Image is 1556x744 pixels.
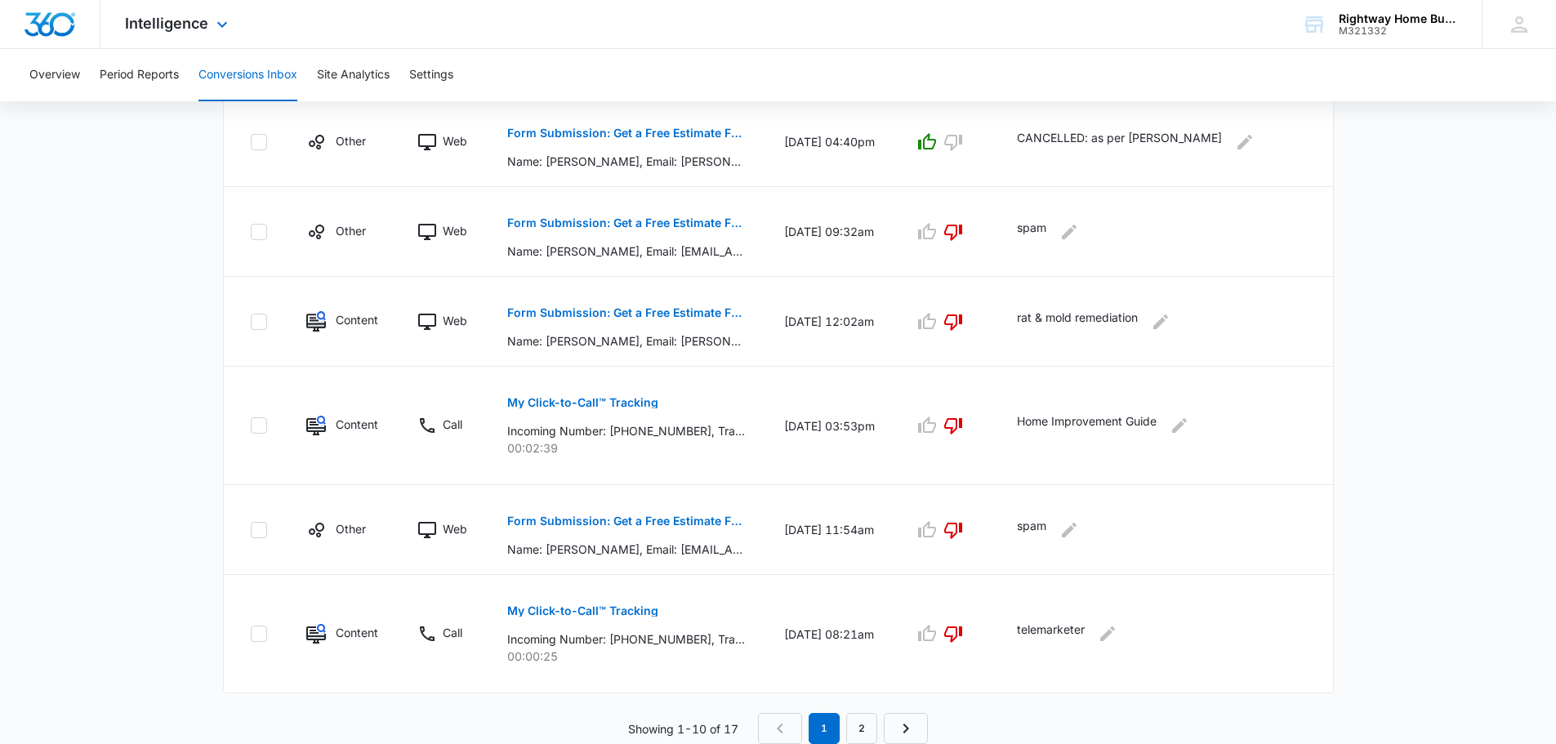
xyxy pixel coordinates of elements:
button: Form Submission: Get a Free Estimate Form - NEW [DATE] [507,501,745,541]
span: Intelligence [125,15,208,32]
p: Other [336,520,366,537]
p: Content [336,311,378,328]
p: spam [1017,517,1046,543]
p: Name: [PERSON_NAME], Email: [EMAIL_ADDRESS][DOMAIN_NAME], Phone: [PHONE_NUMBER], Zip Code: 28235,... [507,541,745,558]
p: spam [1017,219,1046,245]
p: CANCELLED: as per [PERSON_NAME] [1017,129,1222,155]
button: Settings [409,49,453,101]
button: Overview [29,49,80,101]
p: Incoming Number: [PHONE_NUMBER], Tracking Number: [PHONE_NUMBER], Ring To: [PHONE_NUMBER], Caller... [507,630,745,648]
a: Page 2 [846,713,877,744]
button: Edit Comments [1232,129,1258,155]
td: [DATE] 04:40pm [765,97,894,187]
p: rat & mold remediation [1017,309,1138,335]
p: Form Submission: Get a Free Estimate Form - NEW [DATE] [507,127,745,139]
p: Showing 1-10 of 17 [628,720,738,737]
p: Content [336,624,378,641]
p: My Click-to-Call™ Tracking [507,397,658,408]
p: Home Improvement Guide [1017,412,1157,439]
p: My Click-to-Call™ Tracking [507,605,658,617]
p: telemarketer [1017,621,1085,647]
td: [DATE] 08:21am [765,575,894,693]
button: Edit Comments [1166,412,1193,439]
button: Form Submission: Get a Free Estimate Form - NEW [DATE] [507,203,745,243]
button: Form Submission: Get a Free Estimate Form - NEW [DATE] [507,293,745,332]
nav: Pagination [758,713,928,744]
p: Form Submission: Get a Free Estimate Form - NEW [DATE] [507,515,745,527]
button: Period Reports [100,49,179,101]
td: [DATE] 09:32am [765,187,894,277]
p: Form Submission: Get a Free Estimate Form - NEW [DATE] [507,307,745,319]
td: [DATE] 03:53pm [765,367,894,485]
p: Web [443,132,467,149]
button: Edit Comments [1056,219,1082,245]
button: Site Analytics [317,49,390,101]
p: Name: [PERSON_NAME], Email: [PERSON_NAME][EMAIL_ADDRESS][DOMAIN_NAME], Phone: [PHONE_NUMBER], Zip... [507,332,745,350]
div: account name [1339,12,1458,25]
p: Content [336,416,378,433]
td: [DATE] 11:54am [765,485,894,575]
button: My Click-to-Call™ Tracking [507,383,658,422]
p: Other [336,222,366,239]
p: Incoming Number: [PHONE_NUMBER], Tracking Number: [PHONE_NUMBER], Ring To: [PHONE_NUMBER], Caller... [507,422,745,439]
p: Call [443,416,462,433]
p: 00:02:39 [507,439,745,457]
button: Edit Comments [1095,621,1121,647]
em: 1 [809,713,840,744]
td: [DATE] 12:02am [765,277,894,367]
button: Form Submission: Get a Free Estimate Form - NEW [DATE] [507,114,745,153]
div: account id [1339,25,1458,37]
button: My Click-to-Call™ Tracking [507,591,658,630]
p: Name: [PERSON_NAME], Email: [PERSON_NAME][EMAIL_ADDRESS][DOMAIN_NAME], Phone: [PHONE_NUMBER], Zip... [507,153,745,170]
p: Form Submission: Get a Free Estimate Form - NEW [DATE] [507,217,745,229]
p: Web [443,312,467,329]
p: Other [336,132,366,149]
button: Edit Comments [1056,517,1082,543]
a: Next Page [884,713,928,744]
p: Web [443,222,467,239]
button: Edit Comments [1148,309,1174,335]
p: Call [443,624,462,641]
p: 00:00:25 [507,648,745,665]
button: Conversions Inbox [198,49,297,101]
p: Name: [PERSON_NAME], Email: [EMAIL_ADDRESS][DOMAIN_NAME], Phone: [PHONE_NUMBER], Zip Code: 20020,... [507,243,745,260]
p: Web [443,520,467,537]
